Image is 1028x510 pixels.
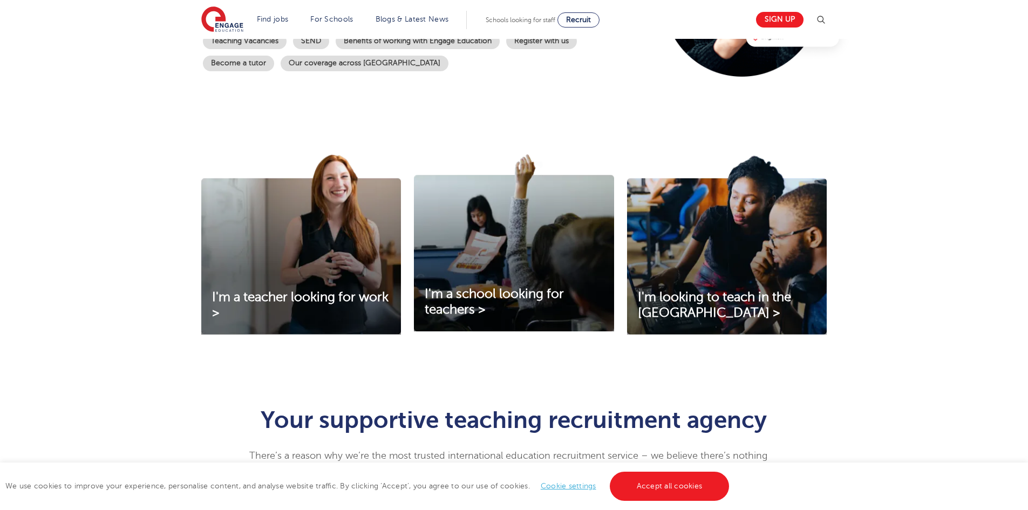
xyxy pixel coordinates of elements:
[376,15,449,23] a: Blogs & Latest News
[201,6,243,33] img: Engage Education
[203,56,274,71] a: Become a tutor
[541,482,596,490] a: Cookie settings
[257,15,289,23] a: Find jobs
[506,33,577,49] a: Register with us
[425,287,564,317] span: I'm a school looking for teachers >
[638,290,791,320] span: I'm looking to teach in the [GEOGRAPHIC_DATA] >
[627,154,827,335] img: I'm looking to teach in the UK
[203,33,287,49] a: Teaching Vacancies
[201,290,401,321] a: I'm a teacher looking for work >
[293,33,329,49] a: SEND
[212,290,389,320] span: I'm a teacher looking for work >
[486,16,555,24] span: Schools looking for staff
[566,16,591,24] span: Recruit
[756,12,804,28] a: Sign up
[201,154,401,335] img: I'm a teacher looking for work
[249,408,779,432] h1: Your supportive teaching recruitment agency
[414,154,614,331] img: I'm a school looking for teachers
[627,290,827,321] a: I'm looking to teach in the [GEOGRAPHIC_DATA] >
[414,287,614,318] a: I'm a school looking for teachers >
[610,472,730,501] a: Accept all cookies
[336,33,500,49] a: Benefits of working with Engage Education
[249,450,770,506] span: There’s a reason why we’re the most trusted international education recruitment service – we beli...
[281,56,448,71] a: Our coverage across [GEOGRAPHIC_DATA]
[5,482,732,490] span: We use cookies to improve your experience, personalise content, and analyse website traffic. By c...
[557,12,600,28] a: Recruit
[310,15,353,23] a: For Schools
